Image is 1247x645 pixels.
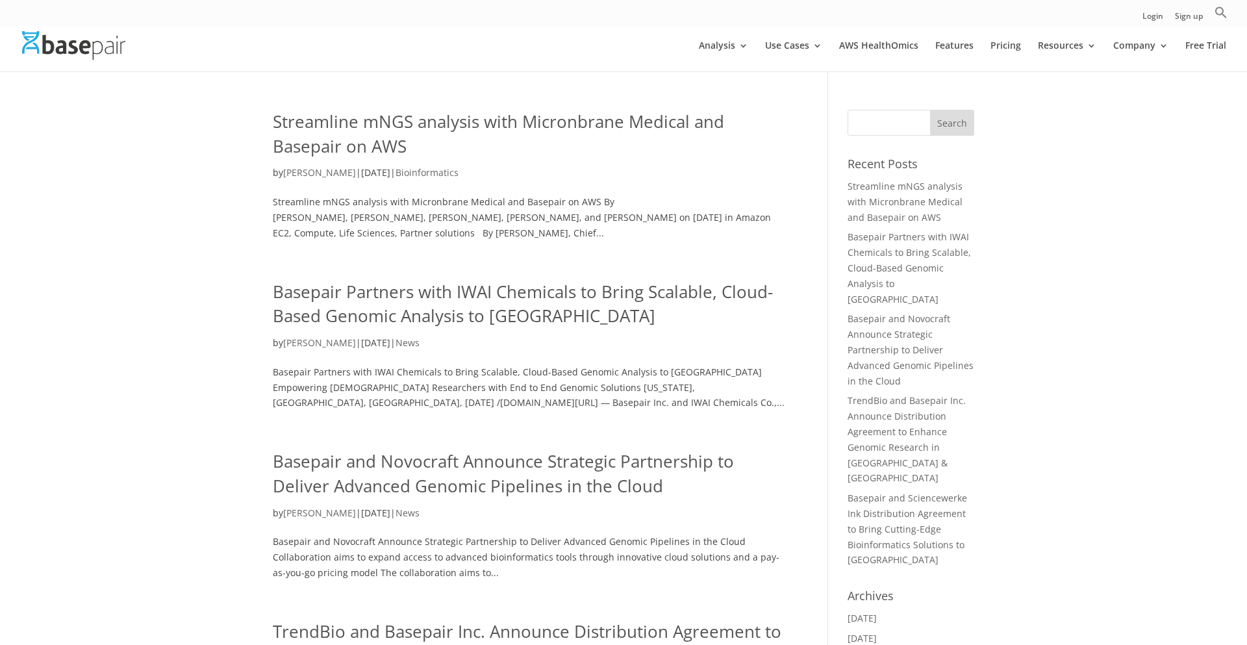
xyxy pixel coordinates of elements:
a: AWS HealthOmics [839,41,918,71]
h4: Archives [848,587,974,611]
article: Streamline mNGS analysis with Micronbrane Medical and Basepair on AWS By [PERSON_NAME], [PERSON_N... [273,110,789,241]
a: [DATE] [848,612,877,624]
a: Pricing [990,41,1021,71]
article: Basepair and Novocraft Announce Strategic Partnership to Deliver Advanced Genomic Pipelines in th... [273,449,789,581]
p: by | | [273,505,789,531]
input: Search [930,110,974,136]
a: Streamline mNGS analysis with Micronbrane Medical and Basepair on AWS [273,110,724,158]
span: [DATE] [361,166,390,179]
a: [DATE] [848,632,877,644]
a: Basepair and Novocraft Announce Strategic Partnership to Deliver Advanced Genomic Pipelines in th... [273,449,734,498]
a: Basepair and Novocraft Announce Strategic Partnership to Deliver Advanced Genomic Pipelines in th... [848,312,974,386]
a: [PERSON_NAME] [283,507,356,519]
svg: Search [1215,6,1228,19]
a: Bioinformatics [396,166,459,179]
a: Features [935,41,974,71]
a: Free Trial [1185,41,1226,71]
a: Sign up [1175,12,1203,26]
a: Login [1142,12,1163,26]
a: TrendBio and Basepair Inc. Announce Distribution Agreement to Enhance Genomic Research in [GEOGRA... [848,394,966,484]
a: [PERSON_NAME] [283,166,356,179]
a: [PERSON_NAME] [283,336,356,349]
a: Streamline mNGS analysis with Micronbrane Medical and Basepair on AWS [848,180,963,223]
a: News [396,336,420,349]
a: Company [1113,41,1168,71]
article: Basepair Partners with IWAI Chemicals to Bring Scalable, Cloud-Based Genomic Analysis to [GEOGRAP... [273,280,789,411]
a: Resources [1038,41,1096,71]
img: Basepair [22,31,125,59]
a: Use Cases [765,41,822,71]
h4: Recent Posts [848,155,974,179]
a: News [396,507,420,519]
span: [DATE] [361,507,390,519]
a: Search Icon Link [1215,6,1228,26]
p: by | | [273,165,789,190]
a: Basepair and Sciencewerke Ink Distribution Agreement to Bring Cutting-Edge Bioinformatics Solutio... [848,492,967,566]
span: [DATE] [361,336,390,349]
p: by | | [273,335,789,360]
a: Basepair Partners with IWAI Chemicals to Bring Scalable, Cloud-Based Genomic Analysis to [GEOGRAP... [848,231,971,305]
a: Analysis [699,41,748,71]
a: Basepair Partners with IWAI Chemicals to Bring Scalable, Cloud-Based Genomic Analysis to [GEOGRAP... [273,280,773,328]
